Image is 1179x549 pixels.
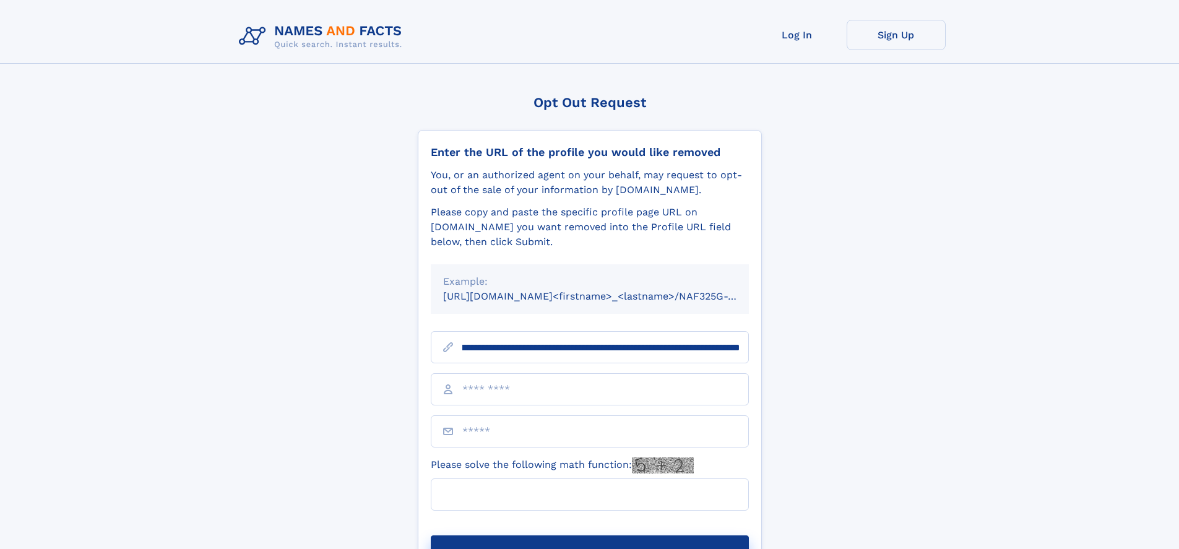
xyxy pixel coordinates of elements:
[431,168,749,197] div: You, or an authorized agent on your behalf, may request to opt-out of the sale of your informatio...
[443,274,736,289] div: Example:
[443,290,772,302] small: [URL][DOMAIN_NAME]<firstname>_<lastname>/NAF325G-xxxxxxxx
[234,20,412,53] img: Logo Names and Facts
[431,457,694,473] label: Please solve the following math function:
[418,95,762,110] div: Opt Out Request
[431,145,749,159] div: Enter the URL of the profile you would like removed
[847,20,946,50] a: Sign Up
[748,20,847,50] a: Log In
[431,205,749,249] div: Please copy and paste the specific profile page URL on [DOMAIN_NAME] you want removed into the Pr...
